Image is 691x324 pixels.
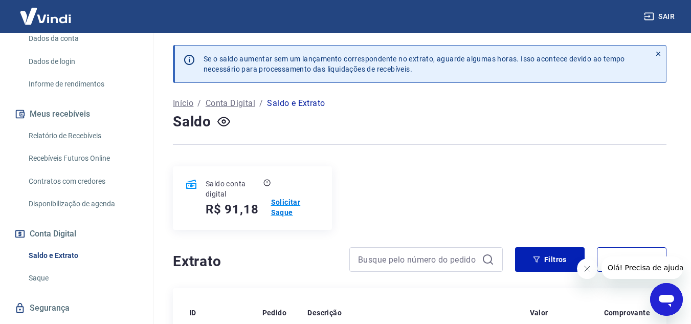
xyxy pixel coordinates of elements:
[173,251,337,272] h4: Extrato
[604,308,650,318] p: Comprovante
[259,97,263,110] p: /
[267,97,325,110] p: Saldo e Extrato
[12,103,141,125] button: Meus recebíveis
[642,7,679,26] button: Sair
[173,112,211,132] h4: Saldo
[25,28,141,49] a: Dados da conta
[12,297,141,319] a: Segurança
[12,1,79,32] img: Vindi
[6,7,86,15] span: Olá! Precisa de ajuda?
[197,97,201,110] p: /
[25,171,141,192] a: Contratos com credores
[189,308,196,318] p: ID
[262,308,286,318] p: Pedido
[25,268,141,289] a: Saque
[25,51,141,72] a: Dados de login
[204,54,625,74] p: Se o saldo aumentar sem um lançamento correspondente no extrato, aguarde algumas horas. Isso acon...
[515,247,585,272] button: Filtros
[25,193,141,214] a: Disponibilização de agenda
[206,179,261,199] p: Saldo conta digital
[530,308,548,318] p: Valor
[25,148,141,169] a: Recebíveis Futuros Online
[307,308,342,318] p: Descrição
[12,223,141,245] button: Conta Digital
[271,197,320,218] a: Solicitar Saque
[25,245,141,266] a: Saldo e Extrato
[25,74,141,95] a: Informe de rendimentos
[173,97,193,110] a: Início
[601,256,683,279] iframe: Mensagem da empresa
[206,97,255,110] a: Conta Digital
[597,247,666,272] button: Exportar
[577,258,597,279] iframe: Fechar mensagem
[358,252,478,267] input: Busque pelo número do pedido
[25,125,141,146] a: Relatório de Recebíveis
[206,201,258,218] h5: R$ 91,18
[650,283,683,316] iframe: Botão para abrir a janela de mensagens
